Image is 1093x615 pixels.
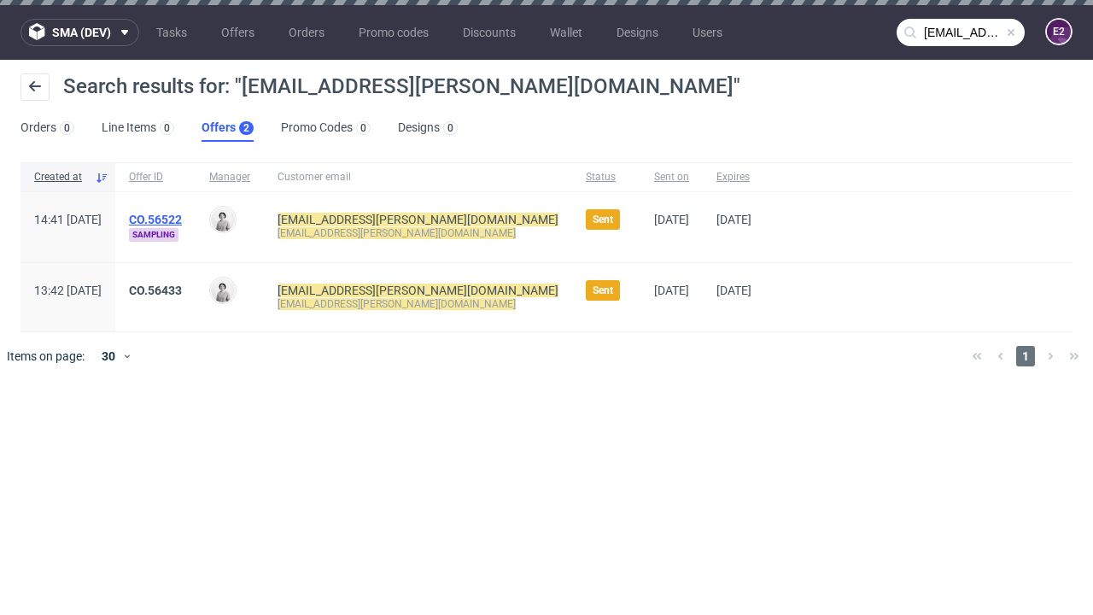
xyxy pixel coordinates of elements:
[102,114,174,142] a: Line Items0
[209,170,250,184] span: Manager
[716,213,751,226] span: [DATE]
[202,114,254,142] a: Offers2
[278,227,516,239] mark: [EMAIL_ADDRESS][PERSON_NAME][DOMAIN_NAME]
[146,19,197,46] a: Tasks
[716,284,751,297] span: [DATE]
[278,284,558,297] mark: [EMAIL_ADDRESS][PERSON_NAME][DOMAIN_NAME]
[211,19,265,46] a: Offers
[20,19,139,46] button: sma (dev)
[606,19,669,46] a: Designs
[654,213,689,226] span: [DATE]
[278,170,558,184] span: Customer email
[281,114,371,142] a: Promo Codes0
[540,19,593,46] a: Wallet
[398,114,458,142] a: Designs0
[453,19,526,46] a: Discounts
[63,74,740,98] span: Search results for: "[EMAIL_ADDRESS][PERSON_NAME][DOMAIN_NAME]"
[91,344,122,368] div: 30
[682,19,733,46] a: Users
[278,213,558,226] mark: [EMAIL_ADDRESS][PERSON_NAME][DOMAIN_NAME]
[716,170,751,184] span: Expires
[278,19,335,46] a: Orders
[278,298,516,310] mark: [EMAIL_ADDRESS][PERSON_NAME][DOMAIN_NAME]
[129,284,182,297] a: CO.56433
[1016,346,1035,366] span: 1
[593,284,613,297] span: Sent
[1047,20,1071,44] figcaption: e2
[654,170,689,184] span: Sent on
[20,114,74,142] a: Orders0
[34,170,88,184] span: Created at
[7,348,85,365] span: Items on page:
[129,228,178,242] span: Sampling
[34,213,102,226] span: 14:41 [DATE]
[52,26,111,38] span: sma (dev)
[360,122,366,134] div: 0
[586,170,627,184] span: Status
[129,170,182,184] span: Offer ID
[129,213,182,226] a: CO.56522
[654,284,689,297] span: [DATE]
[211,208,235,231] img: Dudek Mariola
[243,122,249,134] div: 2
[593,213,613,226] span: Sent
[348,19,439,46] a: Promo codes
[447,122,453,134] div: 0
[164,122,170,134] div: 0
[64,122,70,134] div: 0
[211,278,235,302] img: Dudek Mariola
[34,284,102,297] span: 13:42 [DATE]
